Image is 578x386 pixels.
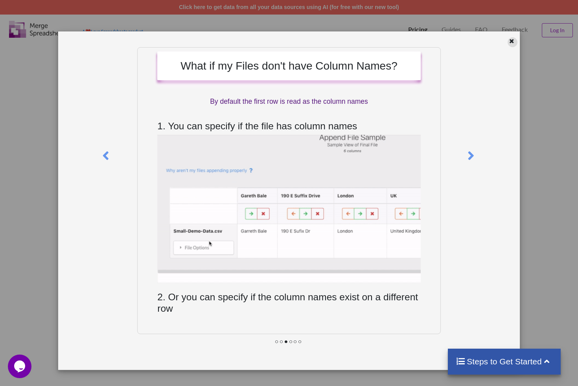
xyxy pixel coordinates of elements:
h4: Steps to Get Started [456,357,553,366]
img: append no column names [157,135,420,283]
h2: What if my Files don't have Column Names? [165,59,412,73]
h3: 2. Or you can specify if the column names exist on a different row [157,291,420,314]
p: By default the first row is read as the column names [157,97,420,107]
iframe: chat widget [8,355,33,378]
h3: 1. You can specify if the file has column names [157,120,420,132]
